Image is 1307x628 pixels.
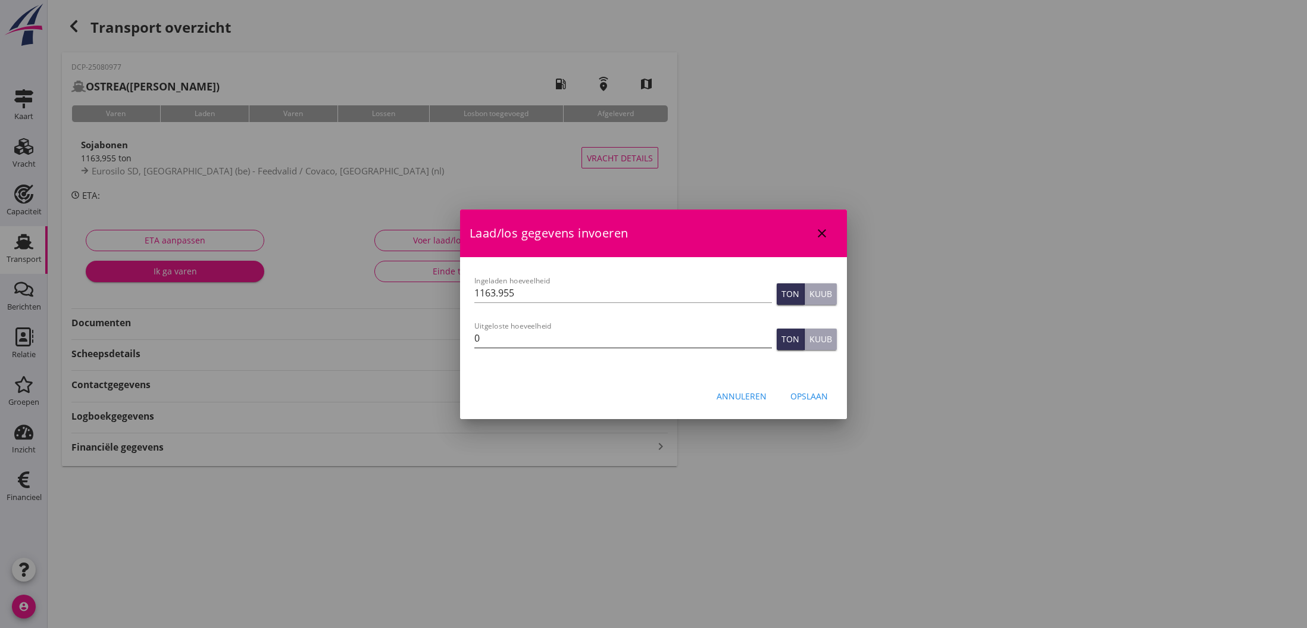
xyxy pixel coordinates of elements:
button: Kuub [805,283,837,305]
div: Ton [781,288,799,300]
button: Ton [777,283,805,305]
input: Uitgeloste hoeveelheid [474,329,772,348]
div: Opslaan [790,390,828,402]
button: Ton [777,329,805,350]
input: Ingeladen hoeveelheid [474,283,772,302]
i: close [815,226,829,240]
div: Laad/los gegevens invoeren [460,210,847,257]
button: Opslaan [781,386,837,407]
button: Annuleren [707,386,776,407]
div: Kuub [809,288,832,300]
div: Annuleren [717,390,767,402]
div: Ton [781,333,799,345]
button: Kuub [805,329,837,350]
div: Kuub [809,333,832,345]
